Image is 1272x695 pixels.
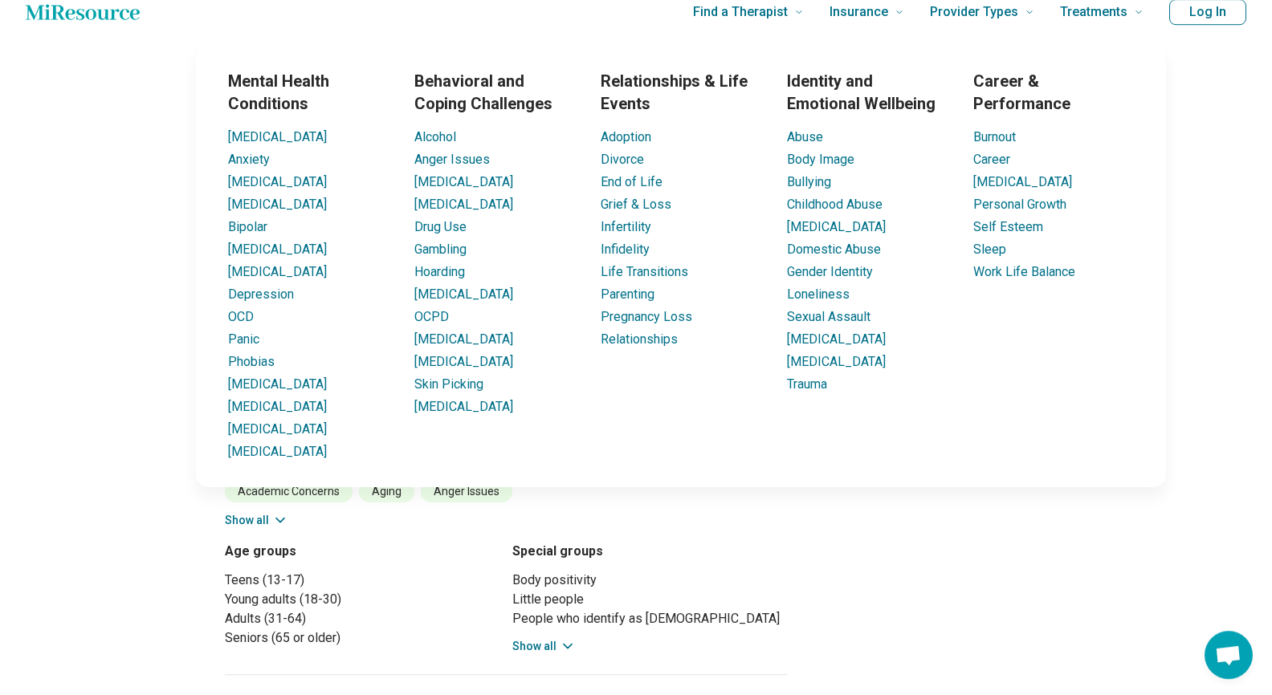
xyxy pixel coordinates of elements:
[228,242,327,257] a: [MEDICAL_DATA]
[414,197,513,212] a: [MEDICAL_DATA]
[787,70,948,115] h3: Identity and Emotional Wellbeing
[414,242,467,257] a: Gambling
[973,219,1043,234] a: Self Esteem
[414,152,490,167] a: Anger Issues
[973,152,1010,167] a: Career
[228,219,267,234] a: Bipolar
[787,287,850,302] a: Loneliness
[228,444,327,459] a: [MEDICAL_DATA]
[228,376,327,392] a: [MEDICAL_DATA]
[225,512,288,529] button: Show all
[414,309,449,324] a: OCPD
[414,219,467,234] a: Drug Use
[787,197,883,212] a: Childhood Abuse
[228,399,327,414] a: [MEDICAL_DATA]
[414,287,513,302] a: [MEDICAL_DATA]
[601,129,651,144] a: Adoption
[601,242,650,257] a: Infidelity
[973,174,1072,189] a: [MEDICAL_DATA]
[228,309,254,324] a: OCD
[601,287,654,302] a: Parenting
[601,152,644,167] a: Divorce
[973,242,1006,257] a: Sleep
[225,481,353,502] li: Academic Concerns
[225,628,499,648] li: Seniors (65 or older)
[1205,631,1253,679] div: Open chat
[512,638,576,655] button: Show all
[601,264,688,279] a: Life Transitions
[414,129,456,144] a: Alcohol
[601,70,761,115] h3: Relationships & Life Events
[601,197,671,212] a: Grief & Loss
[973,129,1016,144] a: Burnout
[359,481,414,502] li: Aging
[414,264,465,279] a: Hoarding
[830,1,888,23] span: Insurance
[930,1,1018,23] span: Provider Types
[693,1,788,23] span: Find a Therapist
[601,174,662,189] a: End of Life
[414,331,513,347] a: [MEDICAL_DATA]
[512,590,787,609] li: Little people
[787,152,854,167] a: Body Image
[228,264,327,279] a: [MEDICAL_DATA]
[787,174,831,189] a: Bullying
[228,354,275,369] a: Phobias
[973,197,1066,212] a: Personal Growth
[787,331,886,347] a: [MEDICAL_DATA]
[973,70,1134,115] h3: Career & Performance
[601,219,651,234] a: Infertility
[1060,1,1127,23] span: Treatments
[787,219,886,234] a: [MEDICAL_DATA]
[225,590,499,609] li: Young adults (18-30)
[787,264,873,279] a: Gender Identity
[414,70,575,115] h3: Behavioral and Coping Challenges
[414,174,513,189] a: [MEDICAL_DATA]
[228,331,259,347] a: Panic
[787,309,870,324] a: Sexual Assault
[973,264,1075,279] a: Work Life Balance
[787,129,823,144] a: Abuse
[228,129,327,144] a: [MEDICAL_DATA]
[228,287,294,302] a: Depression
[601,309,692,324] a: Pregnancy Loss
[414,354,513,369] a: [MEDICAL_DATA]
[512,609,787,628] li: People who identify as [DEMOGRAPHIC_DATA]
[787,376,827,392] a: Trauma
[601,331,678,347] a: Relationships
[228,197,327,212] a: [MEDICAL_DATA]
[421,481,512,502] li: Anger Issues
[225,571,499,590] li: Teens (13-17)
[225,542,499,561] h3: Age groups
[100,44,1262,487] div: Find a Therapist
[787,242,881,257] a: Domestic Abuse
[228,152,270,167] a: Anxiety
[228,70,389,115] h3: Mental Health Conditions
[787,354,886,369] a: [MEDICAL_DATA]
[512,571,787,590] li: Body positivity
[414,399,513,414] a: [MEDICAL_DATA]
[414,376,483,392] a: Skin Picking
[512,542,787,561] h3: Special groups
[228,174,327,189] a: [MEDICAL_DATA]
[225,609,499,628] li: Adults (31-64)
[228,421,327,437] a: [MEDICAL_DATA]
